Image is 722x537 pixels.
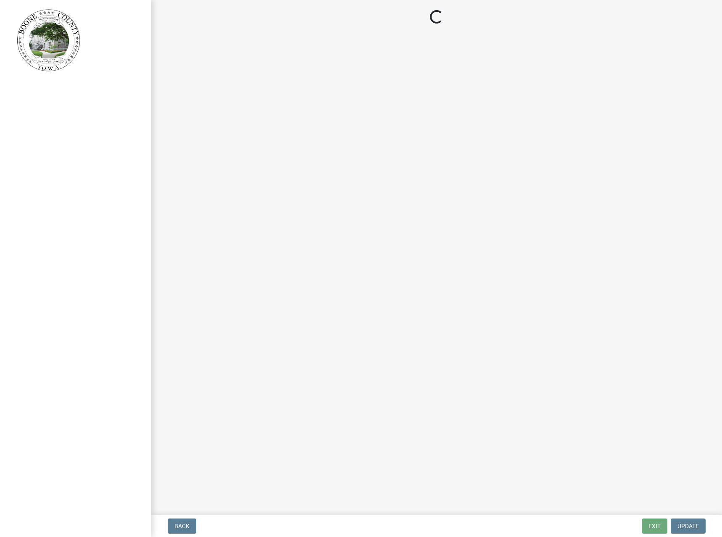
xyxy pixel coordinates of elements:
img: Boone County, Iowa [17,9,81,72]
button: Exit [642,519,667,534]
button: Back [168,519,196,534]
span: Back [174,523,190,529]
button: Update [671,519,706,534]
span: Update [677,523,699,529]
